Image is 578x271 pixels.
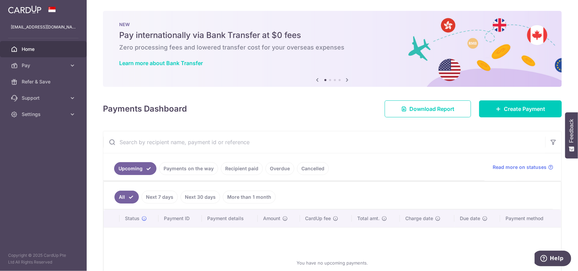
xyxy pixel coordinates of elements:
span: Home [22,46,66,53]
a: Next 30 days [180,191,220,204]
a: Overdue [265,162,294,175]
a: Next 7 days [142,191,178,204]
span: CardUp fee [305,215,331,222]
span: Amount [263,215,280,222]
h4: Payments Dashboard [103,103,187,115]
span: Support [22,95,66,101]
a: Payments on the way [159,162,218,175]
a: Read more on statuses [493,164,553,171]
th: Payment details [202,210,258,227]
h6: Zero processing fees and lowered transfer cost for your overseas expenses [119,43,545,52]
span: Download Report [409,105,454,113]
a: Upcoming [114,162,156,175]
span: Total amt. [357,215,380,222]
a: Cancelled [297,162,329,175]
span: Read more on statuses [493,164,547,171]
a: Recipient paid [221,162,263,175]
span: Due date [460,215,480,222]
p: NEW [119,22,545,27]
th: Payment method [500,210,561,227]
iframe: Opens a widget where you can find more information [535,251,571,268]
span: Pay [22,62,66,69]
img: Bank transfer banner [103,11,562,87]
img: CardUp [8,5,41,14]
span: Feedback [569,119,575,143]
a: All [114,191,139,204]
span: Status [125,215,140,222]
span: Settings [22,111,66,118]
a: Create Payment [479,100,562,117]
h5: Pay internationally via Bank Transfer at $0 fees [119,30,545,41]
a: Download Report [385,100,471,117]
p: [EMAIL_ADDRESS][DOMAIN_NAME] [11,24,76,31]
input: Search by recipient name, payment id or reference [103,131,545,153]
span: Refer & Save [22,78,66,85]
button: Feedback - Show survey [565,112,578,158]
a: Learn more about Bank Transfer [119,60,203,66]
a: More than 1 month [223,191,276,204]
span: Charge date [405,215,433,222]
span: Create Payment [504,105,545,113]
th: Payment ID [158,210,202,227]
